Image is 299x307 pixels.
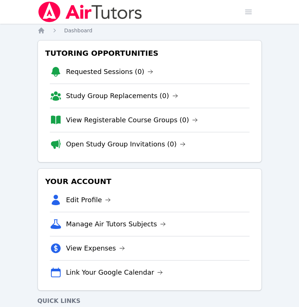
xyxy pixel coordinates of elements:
img: Air Tutors [38,1,143,22]
a: View Expenses [66,243,125,253]
h4: Quick Links [38,297,262,306]
a: Dashboard [64,27,93,34]
a: Edit Profile [66,195,111,205]
h3: Your Account [44,175,255,188]
a: Requested Sessions (0) [66,67,154,77]
a: Manage Air Tutors Subjects [66,219,166,229]
nav: Breadcrumb [38,27,262,34]
a: Study Group Replacements (0) [66,91,178,101]
a: View Registerable Course Groups (0) [66,115,198,125]
a: Open Study Group Invitations (0) [66,139,186,149]
h3: Tutoring Opportunities [44,46,255,60]
a: Link Your Google Calendar [66,267,163,278]
span: Dashboard [64,28,93,33]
